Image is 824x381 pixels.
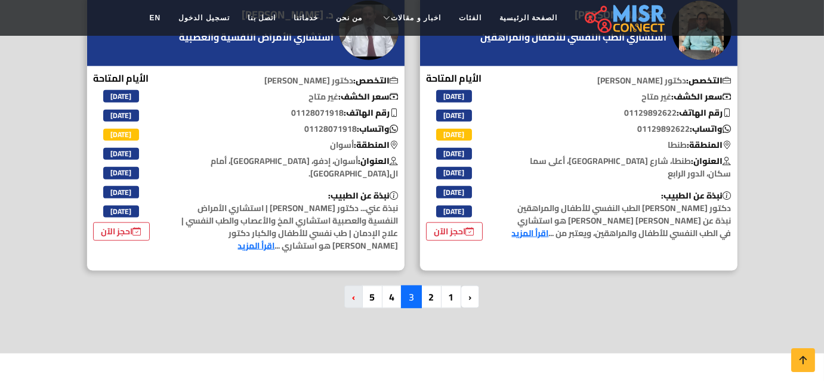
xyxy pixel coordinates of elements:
a: احجز الآن [426,222,483,241]
a: 1 [440,286,461,308]
p: طنطا، شارع [GEOGRAPHIC_DATA]، أعلى سما سكان، الدور الرابع [503,155,737,180]
span: [DATE] [103,167,139,179]
a: اقرأ المزيد [238,238,275,253]
p: 01129892622 [503,107,737,119]
a: تسجيل الدخول [169,7,238,29]
a: استشاري الطب النفسي للأطفال والمراهقين [478,30,670,44]
p: 01128071918 [170,107,405,119]
b: نبذة عن الطبيب: [662,188,732,203]
a: pagination.next [344,286,363,308]
b: واتساب: [690,121,732,137]
b: سعر الكشف: [672,89,732,104]
a: احجز الآن [93,222,150,241]
p: غير متاح [503,91,737,103]
a: اتصل بنا [239,7,285,29]
p: دكتور [PERSON_NAME] [170,75,405,87]
span: [DATE] [103,148,139,160]
b: رقم الهاتف: [677,105,732,120]
a: استشاري الأمراض النفسية والعصبية [177,30,337,44]
span: [DATE] [103,186,139,198]
p: طنطا [503,139,737,151]
b: المنطقة: [687,137,732,153]
a: EN [141,7,170,29]
span: [DATE] [436,186,472,198]
span: [DATE] [436,148,472,160]
b: العنوان: [359,153,399,169]
p: دكتور [PERSON_NAME] [503,75,737,87]
b: واتساب: [357,121,399,137]
p: أسوان [170,139,405,151]
p: أسوان، إدفو، [GEOGRAPHIC_DATA]، أمام ال[GEOGRAPHIC_DATA]. [170,155,405,180]
p: غير متاح [170,91,405,103]
p: نبذة عني... دكتور [PERSON_NAME] | استشاري الأمراض النفسية والعصبية استشاري المخ والأعصاب والطب ال... [170,190,405,252]
div: الأيام المتاحة [93,71,150,241]
b: التخصص: [687,73,732,88]
div: الأيام المتاحة [426,71,483,241]
a: من نحن [327,7,371,29]
span: اخبار و مقالات [391,13,441,23]
a: اقرأ المزيد [512,225,549,241]
a: 5 [362,286,382,308]
b: العنوان: [692,153,732,169]
span: [DATE] [436,90,472,102]
a: الفئات [450,7,490,29]
img: main.misr_connect [585,3,665,33]
p: 01129892622 [503,123,737,135]
b: رقم الهاتف: [344,105,399,120]
a: خدماتنا [285,7,327,29]
span: [DATE] [436,206,472,218]
span: [DATE] [103,206,139,218]
b: التخصص: [354,73,399,88]
span: [DATE] [103,110,139,122]
a: 4 [381,286,402,308]
a: 2 [421,286,442,308]
span: 3 [401,286,422,308]
b: سعر الكشف: [339,89,399,104]
b: نبذة عن الطبيب: [329,188,399,203]
span: [DATE] [436,129,472,141]
a: اخبار و مقالات [371,7,450,29]
span: [DATE] [436,110,472,122]
a: الصفحة الرئيسية [490,7,566,29]
a: pagination.previous [461,286,479,308]
p: 01128071918 [170,123,405,135]
b: المنطقة: [354,137,399,153]
span: [DATE] [103,90,139,102]
span: [DATE] [436,167,472,179]
span: [DATE] [103,129,139,141]
p: دكتور [PERSON_NAME] الطب النفسي للأطفال والمراهقين نبذة عن [PERSON_NAME] [PERSON_NAME] هو استشاري... [503,190,737,240]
